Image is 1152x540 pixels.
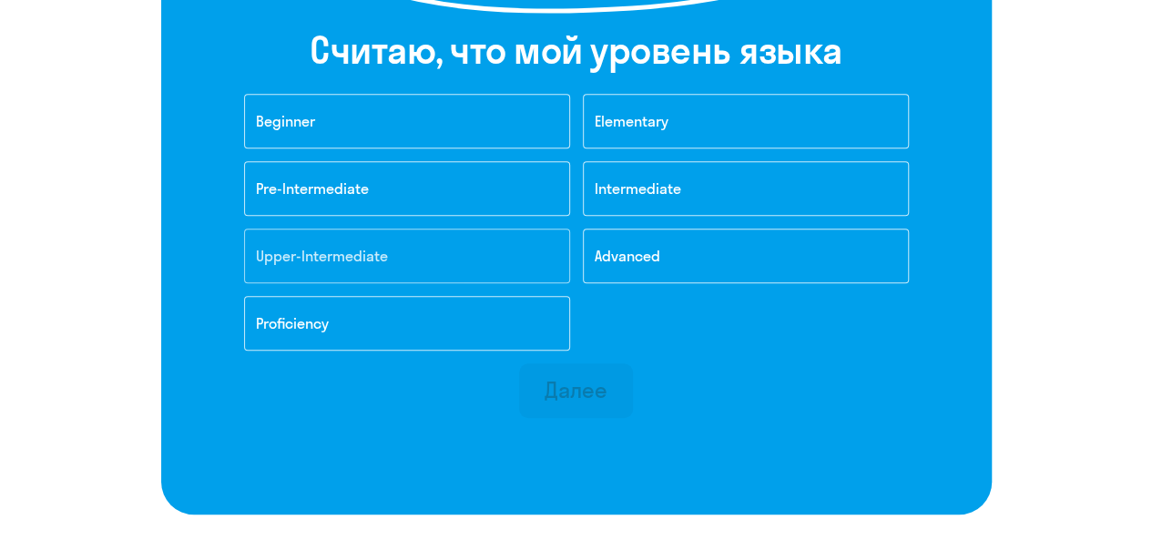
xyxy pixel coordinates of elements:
span: Elementary [595,112,668,130]
span: Upper-Intermediate [256,247,388,265]
button: Proficiency [244,296,570,351]
div: Далее [545,375,607,404]
span: Advanced [595,247,660,265]
span: Pre-Intermediate [256,179,369,198]
button: Beginner [244,94,570,148]
span: Intermediate [595,179,681,198]
button: Advanced [583,229,909,283]
button: Elementary [583,94,909,148]
button: Intermediate [583,161,909,216]
h2: Cчитаю, что мой уровень языка [310,28,842,72]
span: Beginner [256,112,315,130]
button: Pre-Intermediate [244,161,570,216]
span: Proficiency [256,314,329,332]
button: Далее [519,363,633,418]
button: Upper-Intermediate [244,229,570,283]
